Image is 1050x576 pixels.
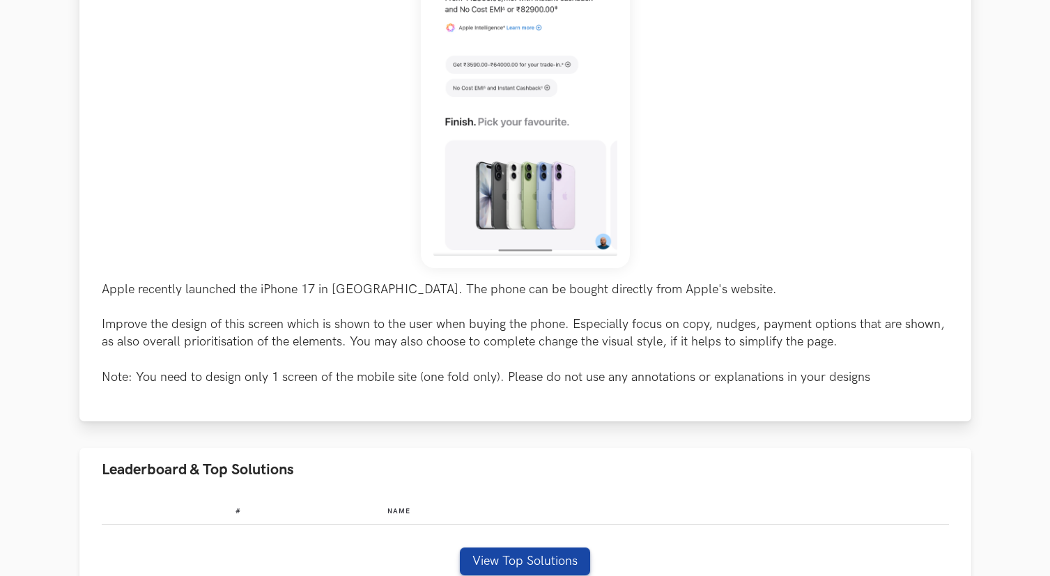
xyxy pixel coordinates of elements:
[79,448,971,492] button: Leaderboard & Top Solutions
[236,507,241,515] span: #
[102,460,294,479] span: Leaderboard & Top Solutions
[102,281,949,386] p: Apple recently launched the iPhone 17 in [GEOGRAPHIC_DATA]. The phone can be bought directly from...
[387,507,410,515] span: Name
[460,547,590,575] button: View Top Solutions
[102,496,949,525] table: Leaderboard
